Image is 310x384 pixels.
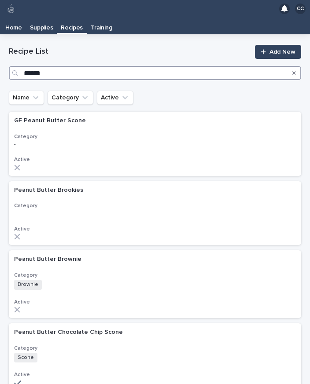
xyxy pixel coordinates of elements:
[48,91,93,105] button: Category
[87,18,116,34] a: Training
[61,18,83,32] p: Recipes
[14,280,42,289] span: Brownie
[14,156,296,163] h3: Active
[14,141,168,147] p: -
[255,45,301,59] a: Add New
[269,49,295,55] span: Add New
[14,211,168,217] p: -
[9,47,250,57] h1: Recipe List
[30,18,53,32] p: Supplies
[26,18,57,34] a: Supplies
[14,353,37,362] span: Scone
[14,371,296,378] h3: Active
[14,345,296,352] h3: Category
[14,327,125,336] p: Peanut Butter Chocolate Chip Scone
[9,66,301,80] input: Search
[14,226,296,233] h3: Active
[9,91,44,105] button: Name
[5,18,22,32] p: Home
[14,299,296,306] h3: Active
[97,91,133,105] button: Active
[9,112,301,176] a: GF Peanut Butter SconeGF Peanut Butter Scone Category-Active
[9,181,301,245] a: Peanut Butter BrookiesPeanut Butter Brookies Category-Active
[14,202,296,209] h3: Category
[14,254,83,263] p: Peanut Butter Brownie
[14,272,296,279] h3: Category
[14,185,85,194] p: Peanut Butter Brookies
[14,115,88,124] p: GF Peanut Butter Scone
[295,4,306,14] div: CC
[1,18,26,34] a: Home
[57,18,87,33] a: Recipes
[91,18,112,32] p: Training
[5,3,17,15] img: 80hjoBaRqlyywVK24fQd
[14,133,296,140] h3: Category
[9,250,301,318] a: Peanut Butter BrowniePeanut Butter Brownie CategoryBrownieActive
